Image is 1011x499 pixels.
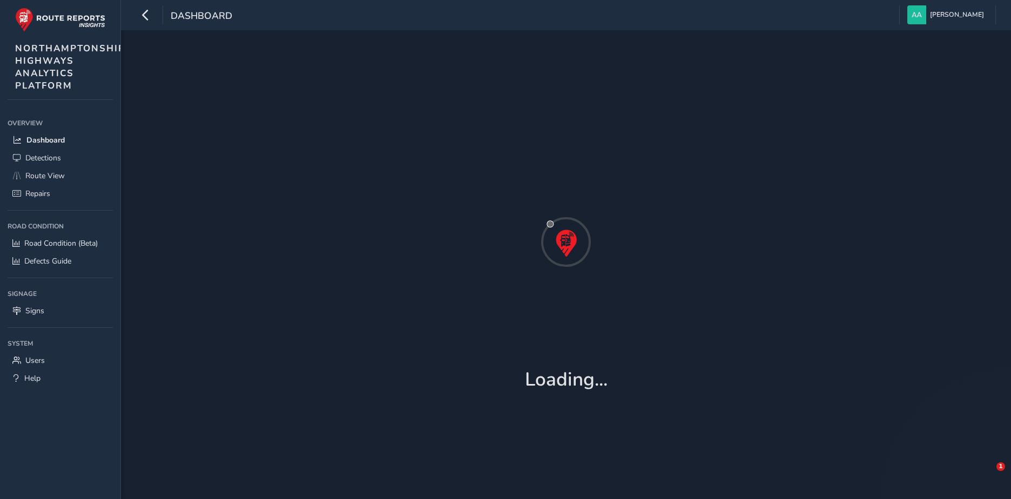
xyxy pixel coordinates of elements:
[8,335,113,352] div: System
[26,135,65,145] span: Dashboard
[8,218,113,234] div: Road Condition
[525,368,608,391] h1: Loading...
[930,5,984,24] span: [PERSON_NAME]
[8,131,113,149] a: Dashboard
[8,286,113,302] div: Signage
[8,115,113,131] div: Overview
[8,167,113,185] a: Route View
[24,256,71,266] span: Defects Guide
[8,252,113,270] a: Defects Guide
[907,5,926,24] img: diamond-layout
[996,462,1005,471] span: 1
[8,369,113,387] a: Help
[24,238,98,248] span: Road Condition (Beta)
[25,306,44,316] span: Signs
[974,462,1000,488] iframe: Intercom live chat
[8,185,113,203] a: Repairs
[171,9,232,24] span: Dashboard
[907,5,988,24] button: [PERSON_NAME]
[15,8,105,32] img: rr logo
[25,188,50,199] span: Repairs
[8,234,113,252] a: Road Condition (Beta)
[15,42,132,92] span: NORTHAMPTONSHIRE HIGHWAYS ANALYTICS PLATFORM
[8,149,113,167] a: Detections
[24,373,41,383] span: Help
[8,302,113,320] a: Signs
[25,355,45,366] span: Users
[25,171,65,181] span: Route View
[25,153,61,163] span: Detections
[8,352,113,369] a: Users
